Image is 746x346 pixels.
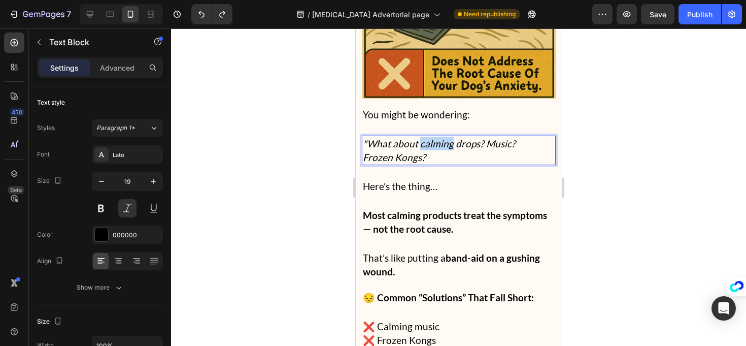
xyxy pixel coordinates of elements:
[37,230,53,239] div: Color
[37,255,65,268] div: Align
[37,150,50,159] div: Font
[37,278,163,297] button: Show more
[37,174,64,188] div: Size
[37,123,55,133] div: Styles
[113,231,160,240] div: 000000
[308,9,310,20] span: /
[7,305,199,319] p: ❌ Frozen Kongs
[356,28,562,346] iframe: Design area
[4,4,76,24] button: 7
[711,296,736,321] div: Open Intercom Messenger
[191,4,232,24] div: Undo/Redo
[66,8,71,20] p: 7
[641,4,674,24] button: Save
[10,108,24,116] div: 450
[687,9,713,20] div: Publish
[37,315,64,329] div: Size
[650,10,666,19] span: Save
[100,62,134,73] p: Advanced
[113,150,160,160] div: Lato
[92,119,163,137] button: Paragraph 1*
[77,282,124,293] div: Show more
[8,186,24,194] div: Beta
[312,9,429,20] span: [MEDICAL_DATA] Advertorial page
[679,4,721,24] button: Publish
[37,98,65,107] div: Text style
[96,123,135,133] span: Paragraph 1*
[50,62,79,73] p: Settings
[49,36,135,48] p: Text Block
[464,10,516,19] span: Need republishing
